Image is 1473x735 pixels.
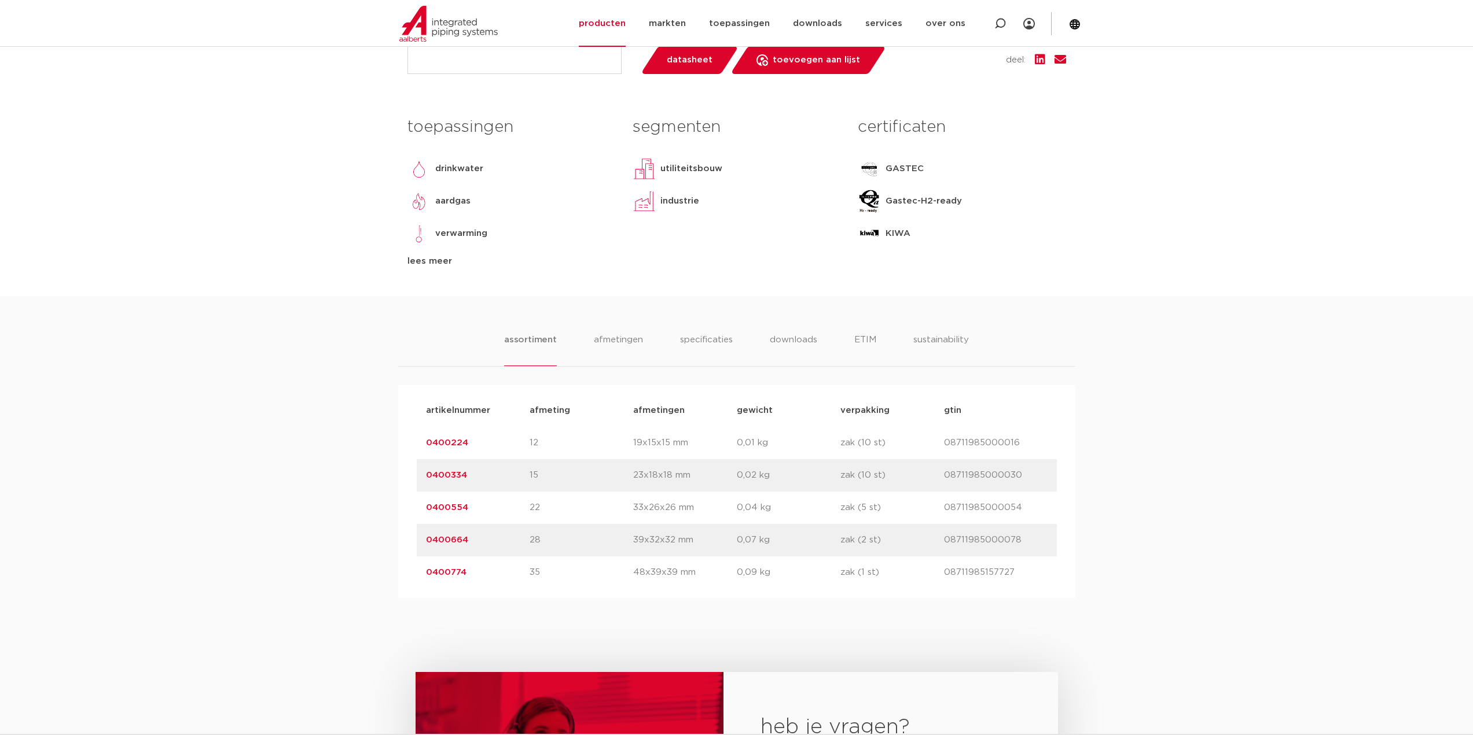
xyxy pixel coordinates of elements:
[886,194,962,208] p: Gastec-H2-ready
[773,51,860,69] span: toevoegen aan lijst
[435,194,471,208] p: aardgas
[886,162,924,176] p: GASTEC
[633,468,737,482] p: 23x18x18 mm
[840,436,944,450] p: zak (10 st)
[944,501,1048,515] p: 08711985000054
[944,436,1048,450] p: 08711985000016
[407,222,431,245] img: verwarming
[737,404,840,418] p: gewicht
[858,222,881,245] img: KIWA
[504,333,557,366] li: assortiment
[840,566,944,579] p: zak (1 st)
[633,190,656,213] img: industrie
[913,333,969,366] li: sustainability
[407,157,431,180] img: drinkwater
[737,566,840,579] p: 0,09 kg
[426,471,467,479] a: 0400334
[594,333,643,366] li: afmetingen
[640,46,739,74] a: datasheet
[633,116,840,139] h3: segmenten
[737,533,840,547] p: 0,07 kg
[680,333,733,366] li: specificaties
[944,468,1048,482] p: 08711985000030
[633,436,737,450] p: 19x15x15 mm
[633,533,737,547] p: 39x32x32 mm
[858,157,881,180] img: GASTEC
[633,404,737,418] p: afmetingen
[1006,53,1026,67] span: deel:
[660,194,699,208] p: industrie
[737,436,840,450] p: 0,01 kg
[435,162,483,176] p: drinkwater
[858,116,1066,139] h3: certificaten
[530,404,633,418] p: afmeting
[633,501,737,515] p: 33x26x26 mm
[944,533,1048,547] p: 08711985000078
[407,254,615,268] div: lees meer
[840,533,944,547] p: zak (2 st)
[530,566,633,579] p: 35
[426,568,466,577] a: 0400774
[426,404,530,418] p: artikelnummer
[426,438,468,447] a: 0400224
[944,566,1048,579] p: 08711985157727
[530,436,633,450] p: 12
[858,190,881,213] img: Gastec-H2-ready
[530,468,633,482] p: 15
[633,157,656,180] img: utiliteitsbouw
[407,190,431,213] img: aardgas
[886,227,910,241] p: KIWA
[660,162,722,176] p: utiliteitsbouw
[737,468,840,482] p: 0,02 kg
[854,333,876,366] li: ETIM
[737,501,840,515] p: 0,04 kg
[530,501,633,515] p: 22
[770,333,817,366] li: downloads
[667,51,712,69] span: datasheet
[426,503,468,512] a: 0400554
[840,404,944,418] p: verpakking
[530,533,633,547] p: 28
[944,404,1048,418] p: gtin
[840,501,944,515] p: zak (5 st)
[407,116,615,139] h3: toepassingen
[426,535,468,544] a: 0400664
[633,566,737,579] p: 48x39x39 mm
[840,468,944,482] p: zak (10 st)
[435,227,487,241] p: verwarming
